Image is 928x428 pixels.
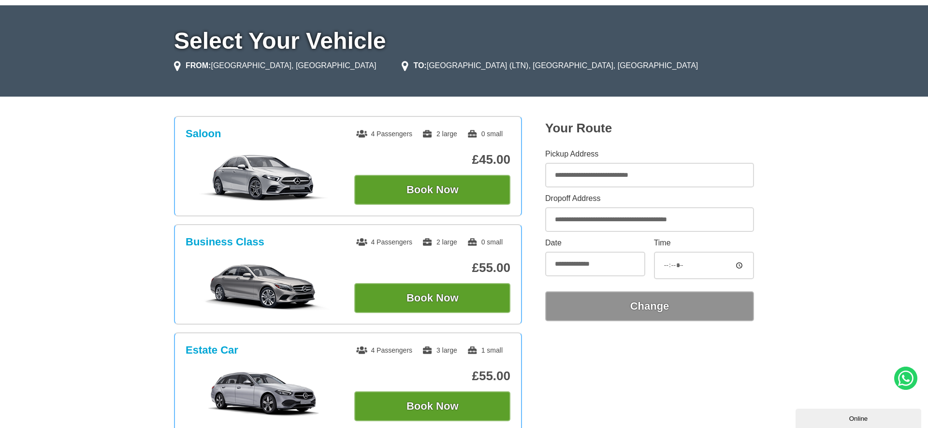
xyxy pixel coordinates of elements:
[467,130,503,138] span: 0 small
[545,239,645,247] label: Date
[654,239,754,247] label: Time
[422,130,457,138] span: 2 large
[545,121,754,136] h2: Your Route
[422,346,457,354] span: 3 large
[354,152,510,167] p: £45.00
[174,60,376,71] li: [GEOGRAPHIC_DATA], [GEOGRAPHIC_DATA]
[796,407,923,428] iframe: chat widget
[354,369,510,384] p: £55.00
[356,346,412,354] span: 4 Passengers
[186,61,211,70] strong: FROM:
[467,238,503,246] span: 0 small
[174,29,754,53] h1: Select Your Vehicle
[354,391,510,421] button: Book Now
[354,283,510,313] button: Book Now
[186,344,238,357] h3: Estate Car
[545,150,754,158] label: Pickup Address
[545,195,754,202] label: Dropoff Address
[467,346,503,354] span: 1 small
[545,291,754,321] button: Change
[356,130,412,138] span: 4 Passengers
[356,238,412,246] span: 4 Passengers
[191,370,336,418] img: Estate Car
[191,262,336,310] img: Business Class
[422,238,457,246] span: 2 large
[402,60,698,71] li: [GEOGRAPHIC_DATA] (LTN), [GEOGRAPHIC_DATA], [GEOGRAPHIC_DATA]
[354,175,510,205] button: Book Now
[413,61,426,70] strong: TO:
[191,154,336,202] img: Saloon
[354,260,510,275] p: £55.00
[186,128,221,140] h3: Saloon
[186,236,264,248] h3: Business Class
